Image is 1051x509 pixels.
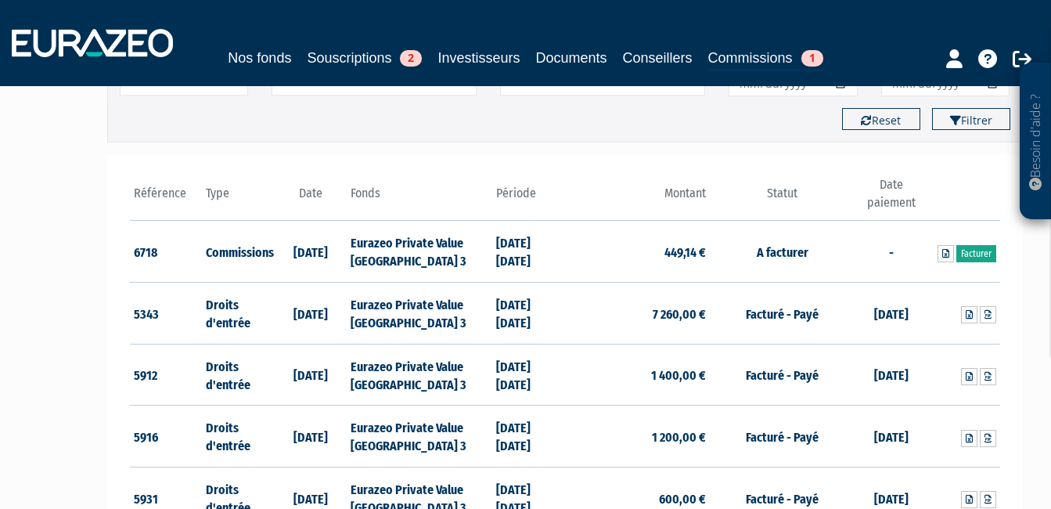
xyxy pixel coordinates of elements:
[855,283,927,345] td: [DATE]
[932,108,1010,130] button: Filtrer
[710,283,855,345] td: Facturé - Payé
[202,176,275,221] th: Type
[956,245,996,262] a: Facturer
[565,176,710,221] th: Montant
[228,47,291,69] a: Nos fonds
[275,283,347,345] td: [DATE]
[275,221,347,283] td: [DATE]
[565,221,710,283] td: 449,14 €
[347,283,491,345] td: Eurazeo Private Value [GEOGRAPHIC_DATA] 3
[710,344,855,406] td: Facturé - Payé
[130,406,203,467] td: 5916
[202,406,275,467] td: Droits d'entrée
[130,176,203,221] th: Référence
[708,47,823,71] a: Commissions1
[565,283,710,345] td: 7 260,00 €
[130,283,203,345] td: 5343
[855,221,927,283] td: -
[492,176,565,221] th: Période
[492,406,565,467] td: [DATE] [DATE]
[347,221,491,283] td: Eurazeo Private Value [GEOGRAPHIC_DATA] 3
[437,47,520,69] a: Investisseurs
[202,283,275,345] td: Droits d'entrée
[400,50,422,67] span: 2
[623,47,693,69] a: Conseillers
[1027,71,1045,212] p: Besoin d'aide ?
[275,344,347,406] td: [DATE]
[565,406,710,467] td: 1 200,00 €
[347,406,491,467] td: Eurazeo Private Value [GEOGRAPHIC_DATA] 3
[565,344,710,406] td: 1 400,00 €
[130,221,203,283] td: 6718
[12,29,173,57] img: 1732889491-logotype_eurazeo_blanc_rvb.png
[801,50,823,67] span: 1
[275,176,347,221] th: Date
[275,406,347,467] td: [DATE]
[347,176,491,221] th: Fonds
[347,344,491,406] td: Eurazeo Private Value [GEOGRAPHIC_DATA] 3
[842,108,920,130] button: Reset
[307,47,422,69] a: Souscriptions2
[536,47,607,69] a: Documents
[855,176,927,221] th: Date paiement
[855,406,927,467] td: [DATE]
[492,344,565,406] td: [DATE] [DATE]
[202,221,275,283] td: Commissions
[492,221,565,283] td: [DATE] [DATE]
[130,344,203,406] td: 5912
[710,406,855,467] td: Facturé - Payé
[855,344,927,406] td: [DATE]
[710,176,855,221] th: Statut
[710,221,855,283] td: A facturer
[202,344,275,406] td: Droits d'entrée
[492,283,565,345] td: [DATE] [DATE]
